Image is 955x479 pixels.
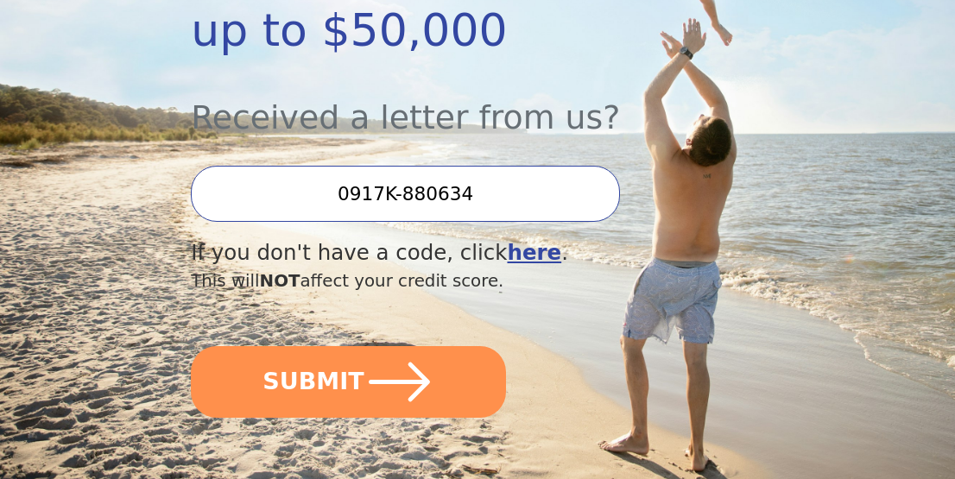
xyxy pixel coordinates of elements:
input: Enter your Offer Code: [191,166,620,222]
div: This will affect your credit score. [191,268,678,294]
span: NOT [260,271,300,291]
div: Received a letter from us? [191,64,678,142]
a: here [507,240,561,265]
button: SUBMIT [191,346,506,418]
div: If you don't have a code, click . [191,237,678,269]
